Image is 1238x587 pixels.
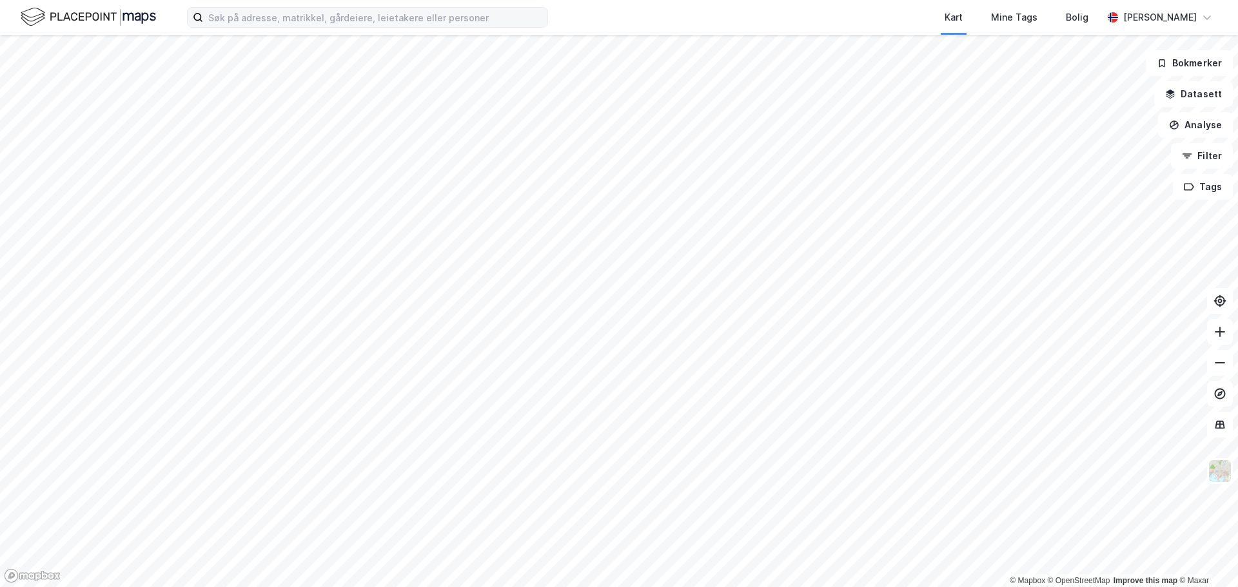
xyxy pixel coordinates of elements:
iframe: Chat Widget [1174,525,1238,587]
div: [PERSON_NAME] [1123,10,1197,25]
div: Bolig [1066,10,1088,25]
div: Kontrollprogram for chat [1174,525,1238,587]
div: Mine Tags [991,10,1037,25]
input: Søk på adresse, matrikkel, gårdeiere, leietakere eller personer [203,8,547,27]
img: logo.f888ab2527a4732fd821a326f86c7f29.svg [21,6,156,28]
div: Kart [945,10,963,25]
